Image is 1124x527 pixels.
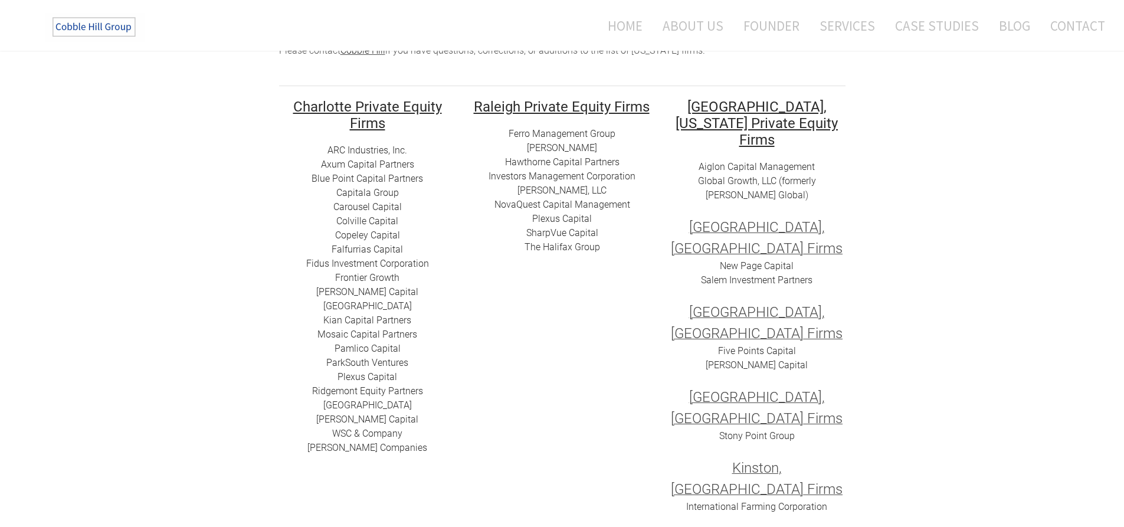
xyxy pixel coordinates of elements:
[654,10,732,41] a: About Us
[671,219,843,257] font: [GEOGRAPHIC_DATA], [GEOGRAPHIC_DATA] Firms
[335,343,401,354] a: ​Pamlico Capital
[811,10,884,41] a: Services
[45,12,145,42] img: The Cobble Hill Group LLC
[590,10,651,41] a: Home
[474,98,651,114] h2: ​
[316,286,418,297] a: [PERSON_NAME] Capital
[671,389,843,427] font: [GEOGRAPHIC_DATA], [GEOGRAPHIC_DATA] Firms
[494,199,630,210] a: ​NovaQuest Capital Management
[317,329,417,340] a: Mosaic Capital Partners
[333,201,402,212] a: ​​Carousel Capital​​
[323,300,412,312] a: [GEOGRAPHIC_DATA]
[489,171,635,182] a: Investors Management Corporation
[532,213,592,224] a: ​Plexus Capital
[718,345,796,356] a: Five Points Capital​
[509,128,615,139] a: Ferro Management Group
[720,260,794,271] a: New Page Capital
[698,175,816,201] a: Global Growth, LLC (formerly [PERSON_NAME] Global
[336,187,399,198] a: Capitala Group​
[676,99,838,148] font: [GEOGRAPHIC_DATA], [US_STATE] Private Equity Firms
[706,359,808,371] a: [PERSON_NAME] Capital
[474,99,650,115] font: Raleigh Private Equity Firms
[326,357,408,368] a: ParkSouth Ventures
[701,274,812,286] a: Salem Investment Partners
[686,501,827,512] a: International Farming Corporation
[505,156,620,168] a: Hawthorne Capital Partners
[735,10,808,41] a: Founder
[526,227,598,238] a: SharpVue Capital
[337,371,397,382] a: ​Plexus Capital
[990,10,1039,41] a: Blog
[517,185,607,196] a: [PERSON_NAME], LLC
[335,272,399,283] a: Frontier Growth
[312,385,423,397] a: ​Ridgemont Equity Partners​
[279,98,456,131] h2: ​
[1041,10,1105,41] a: Contact
[307,442,427,453] a: [PERSON_NAME] Companies
[323,400,412,411] a: ​[GEOGRAPHIC_DATA]
[671,304,843,342] font: [GEOGRAPHIC_DATA], [GEOGRAPHIC_DATA] Firms
[327,145,407,156] a: ARC I​ndustries, Inc.
[699,161,815,172] a: Aiglon Capital Management
[306,258,429,269] a: Fidus Investment Corporation
[321,159,414,170] a: Axum Capital Partners
[474,96,650,116] u: ​
[323,315,411,326] a: ​Kian Capital Partners
[719,430,795,441] a: Stony Point Group​​
[335,230,400,241] a: Copeley Capital
[671,460,843,497] font: Kinston, [GEOGRAPHIC_DATA] Firms
[886,10,988,41] a: Case Studies
[527,142,597,153] a: [PERSON_NAME]
[332,428,402,439] a: ​WSC & Company
[312,173,423,184] a: ​Blue Point Capital Partners
[293,99,442,132] font: Charlotte Private Equity Firms
[316,414,418,425] a: [PERSON_NAME] Capital
[332,244,403,255] a: ​Falfurrias Capital
[336,215,398,227] a: ​Colville Capital
[525,241,600,253] a: ​​The Halifax Group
